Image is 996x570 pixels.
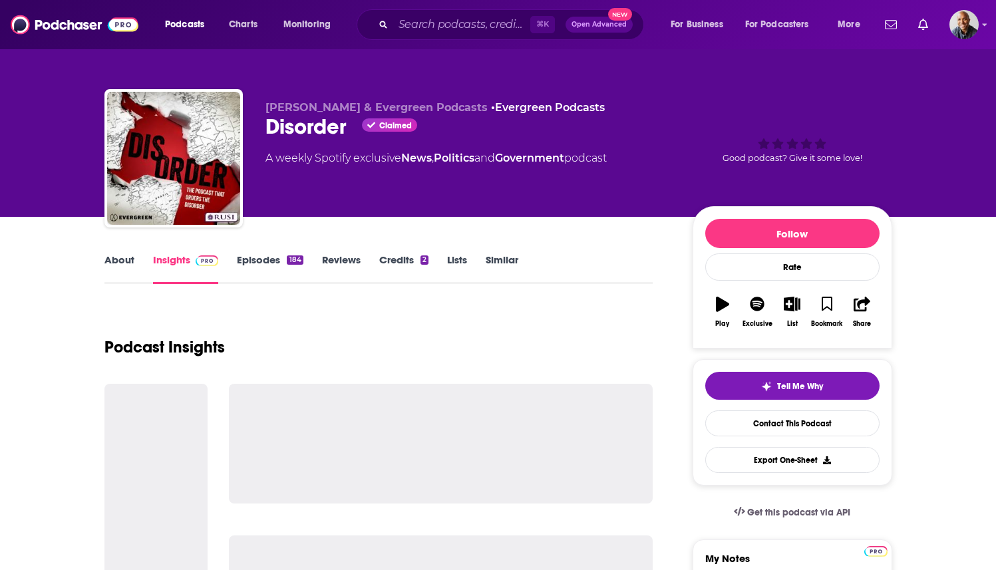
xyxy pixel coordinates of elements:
[787,320,798,328] div: List
[747,507,850,518] span: Get this podcast via API
[369,9,657,40] div: Search podcasts, credits, & more...
[723,153,862,163] span: Good podcast? Give it some love!
[693,101,892,184] div: Good podcast? Give it some love!
[880,13,902,36] a: Show notifications dropdown
[287,255,303,265] div: 184
[447,253,467,284] a: Lists
[486,253,518,284] a: Similar
[705,372,880,400] button: tell me why sparkleTell Me Why
[379,122,412,129] span: Claimed
[705,219,880,248] button: Follow
[844,288,879,336] button: Share
[104,253,134,284] a: About
[379,253,428,284] a: Credits2
[265,150,607,166] div: A weekly Spotify exclusive podcast
[495,101,605,114] a: Evergreen Podcasts
[229,15,257,34] span: Charts
[420,255,428,265] div: 2
[743,320,772,328] div: Exclusive
[949,10,979,39] button: Show profile menu
[810,288,844,336] button: Bookmark
[913,13,933,36] a: Show notifications dropdown
[530,16,555,33] span: ⌘ K
[705,410,880,436] a: Contact This Podcast
[705,288,740,336] button: Play
[265,101,488,114] span: [PERSON_NAME] & Evergreen Podcasts
[864,544,888,557] a: Pro website
[723,496,862,529] a: Get this podcast via API
[715,320,729,328] div: Play
[495,152,564,164] a: Government
[220,14,265,35] a: Charts
[661,14,740,35] button: open menu
[811,320,842,328] div: Bookmark
[401,152,432,164] a: News
[393,14,530,35] input: Search podcasts, credits, & more...
[608,8,632,21] span: New
[864,546,888,557] img: Podchaser Pro
[283,15,331,34] span: Monitoring
[566,17,633,33] button: Open AdvancedNew
[774,288,809,336] button: List
[838,15,860,34] span: More
[434,152,474,164] a: Politics
[949,10,979,39] span: Logged in as EricBarnett-SupportingCast
[705,447,880,473] button: Export One-Sheet
[165,15,204,34] span: Podcasts
[104,337,225,357] h1: Podcast Insights
[705,253,880,281] div: Rate
[761,381,772,392] img: tell me why sparkle
[853,320,871,328] div: Share
[745,15,809,34] span: For Podcasters
[671,15,723,34] span: For Business
[107,92,240,225] img: Disorder
[737,14,828,35] button: open menu
[474,152,495,164] span: and
[432,152,434,164] span: ,
[491,101,605,114] span: •
[572,21,627,28] span: Open Advanced
[196,255,219,266] img: Podchaser Pro
[828,14,877,35] button: open menu
[740,288,774,336] button: Exclusive
[777,381,823,392] span: Tell Me Why
[237,253,303,284] a: Episodes184
[156,14,222,35] button: open menu
[274,14,348,35] button: open menu
[322,253,361,284] a: Reviews
[153,253,219,284] a: InsightsPodchaser Pro
[11,12,138,37] img: Podchaser - Follow, Share and Rate Podcasts
[949,10,979,39] img: User Profile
